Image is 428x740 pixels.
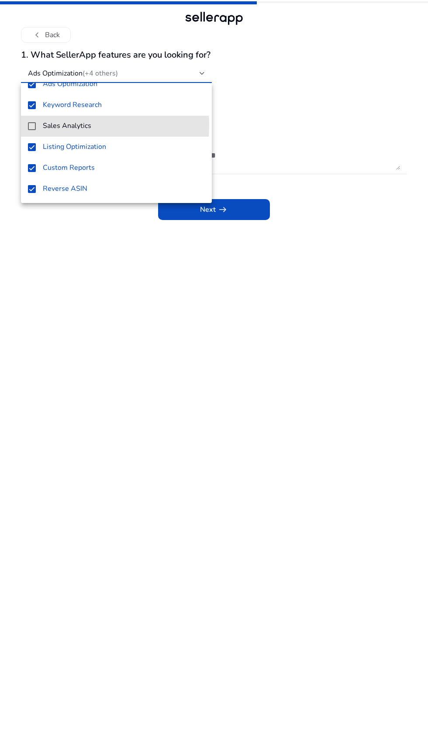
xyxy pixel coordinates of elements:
h4: Sales Analytics [43,122,91,130]
h4: Custom Reports [43,164,95,172]
h4: Ads Optimization [43,80,97,88]
h4: Listing Optimization [43,143,106,151]
h4: Reverse ASIN [43,185,87,193]
h4: Keyword Research [43,101,102,109]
